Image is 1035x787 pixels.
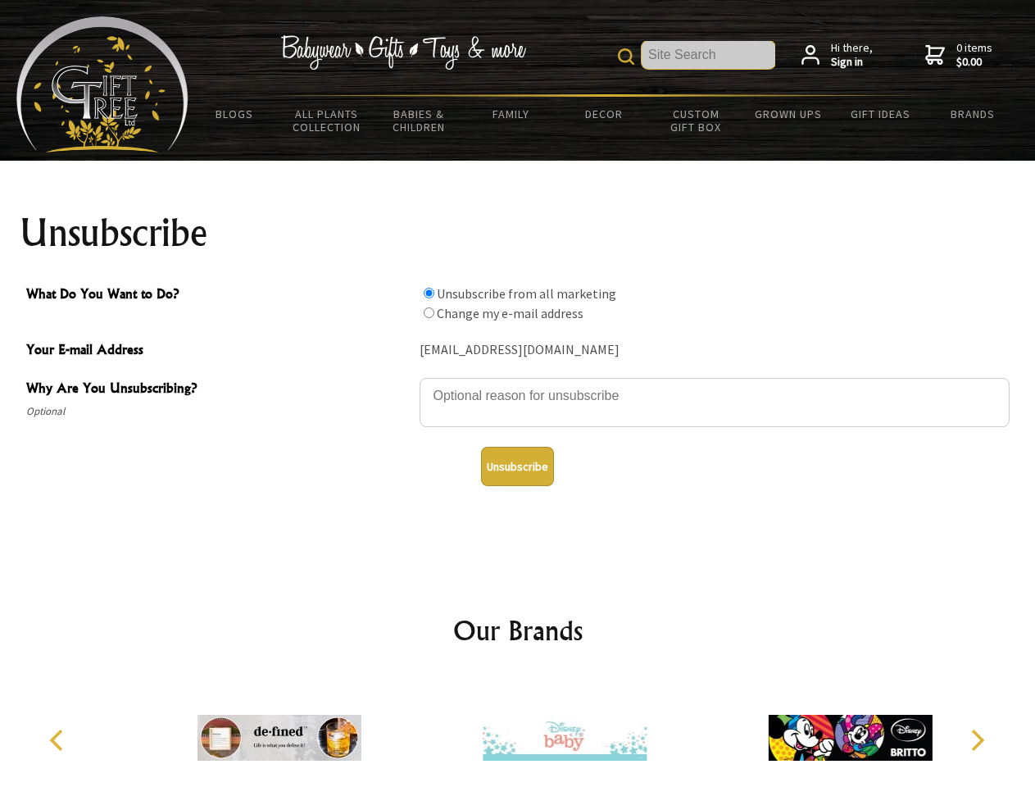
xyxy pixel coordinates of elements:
[650,97,742,144] a: Custom Gift Box
[742,97,834,131] a: Grown Ups
[280,35,526,70] img: Babywear - Gifts - Toys & more
[188,97,281,131] a: BLOGS
[33,611,1003,650] h2: Our Brands
[831,41,873,70] span: Hi there,
[956,55,992,70] strong: $0.00
[26,402,411,421] span: Optional
[424,307,434,318] input: What Do You Want to Do?
[618,48,634,65] img: product search
[927,97,1019,131] a: Brands
[26,378,411,402] span: Why Are You Unsubscribing?
[20,213,1016,252] h1: Unsubscribe
[437,285,616,302] label: Unsubscribe from all marketing
[41,722,77,758] button: Previous
[420,338,1010,363] div: [EMAIL_ADDRESS][DOMAIN_NAME]
[424,288,434,298] input: What Do You Want to Do?
[801,41,873,70] a: Hi there,Sign in
[925,41,992,70] a: 0 items$0.00
[557,97,650,131] a: Decor
[465,97,558,131] a: Family
[831,55,873,70] strong: Sign in
[420,378,1010,427] textarea: Why Are You Unsubscribing?
[956,40,992,70] span: 0 items
[16,16,188,152] img: Babyware - Gifts - Toys and more...
[281,97,374,144] a: All Plants Collection
[959,722,995,758] button: Next
[834,97,927,131] a: Gift Ideas
[26,339,411,363] span: Your E-mail Address
[26,284,411,307] span: What Do You Want to Do?
[481,447,554,486] button: Unsubscribe
[373,97,465,144] a: Babies & Children
[642,41,775,69] input: Site Search
[437,305,583,321] label: Change my e-mail address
